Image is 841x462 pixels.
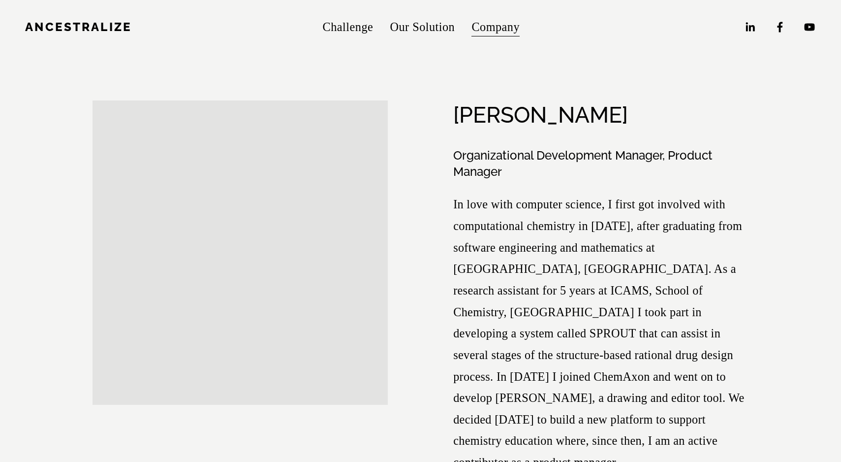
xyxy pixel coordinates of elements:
[803,21,816,33] a: YouTube
[471,15,520,39] a: folder dropdown
[774,21,786,33] a: Facebook
[744,21,756,33] a: LinkedIn
[390,15,455,39] a: Our Solution
[453,147,748,180] h3: Organizational Development Manager, Product Manager
[471,16,520,38] span: Company
[323,15,374,39] a: Challenge
[25,20,132,34] a: Ancestralize
[453,102,628,128] h2: [PERSON_NAME]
